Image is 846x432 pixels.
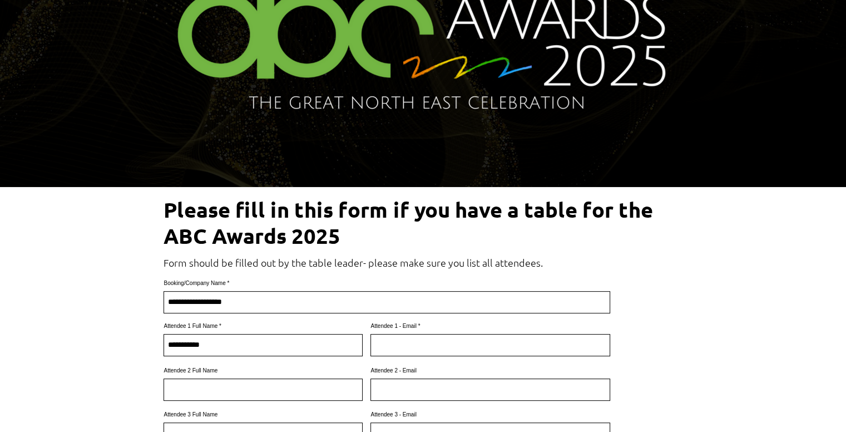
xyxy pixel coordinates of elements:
[370,323,610,329] label: Attendee 1 - Email
[370,412,610,418] label: Attendee 3 - Email
[164,256,543,269] span: Form should be filled out by the table leader- please make sure you list all attendees.
[370,368,610,374] label: Attendee 2 - Email
[164,281,610,286] label: Booking/Company Name
[164,412,363,418] label: Attendee 3 Full Name
[164,197,653,248] span: Please fill in this form if you have a table for the ABC Awards 2025
[164,368,363,374] label: Attendee 2 Full Name
[164,323,363,329] label: Attendee 1 Full Name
